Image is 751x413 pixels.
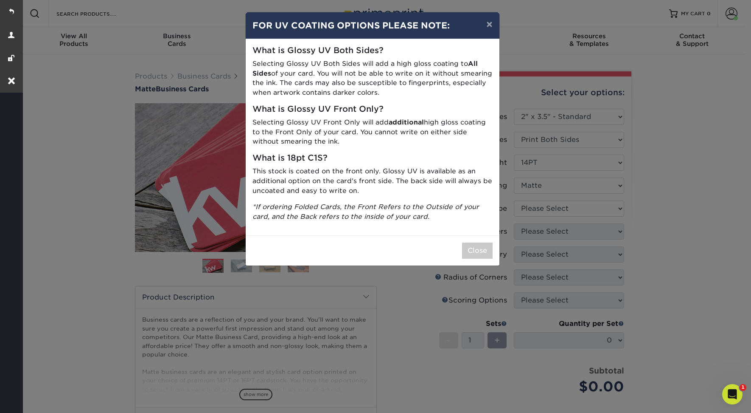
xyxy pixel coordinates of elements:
h5: What is Glossy UV Front Only? [252,105,493,114]
button: × [479,12,499,36]
iframe: Intercom live chat [722,384,743,405]
p: Selecting Glossy UV Front Only will add high gloss coating to the Front Only of your card. You ca... [252,118,493,147]
i: *If ordering Folded Cards, the Front Refers to the Outside of your card, and the Back refers to t... [252,203,479,221]
button: Close [462,243,493,259]
strong: additional [389,118,424,126]
h5: What is Glossy UV Both Sides? [252,46,493,56]
p: This stock is coated on the front only. Glossy UV is available as an additional option on the car... [252,167,493,195]
h4: FOR UV COATING OPTIONS PLEASE NOTE: [252,19,493,32]
strong: All Sides [252,59,478,77]
h5: What is 18pt C1S? [252,153,493,163]
p: Selecting Glossy UV Both Sides will add a high gloss coating to of your card. You will not be abl... [252,59,493,98]
span: 1 [740,384,746,391]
